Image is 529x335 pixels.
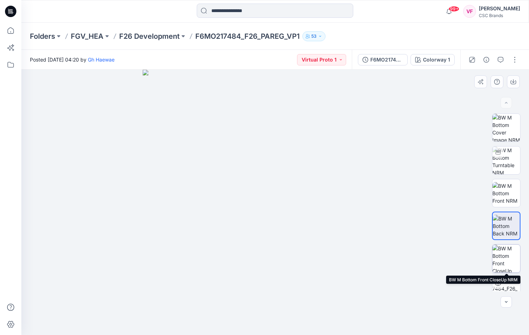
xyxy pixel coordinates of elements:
[463,5,476,18] div: VF
[30,56,115,63] span: Posted [DATE] 04:20 by
[195,31,300,41] p: F6MO217484_F26_PAREG_VP1
[71,31,104,41] a: FGV_HEA
[492,182,520,204] img: BW M Bottom Front NRM
[492,245,520,272] img: BW M Bottom Front CloseUp NRM
[492,114,520,142] img: BW M Bottom Cover Image NRM
[493,215,520,237] img: BW M Bottom Back NRM
[423,56,450,64] div: Colorway 1
[302,31,326,41] button: 53
[411,54,455,65] button: Colorway 1
[481,54,492,65] button: Details
[479,13,520,18] div: CSC Brands
[492,147,520,174] img: BW M Bottom Turntable NRM
[449,6,459,12] span: 99+
[358,54,408,65] button: F6MO217484_F26_PAREG_VP1
[311,32,317,40] p: 53
[370,56,403,64] div: F6MO217484_F26_PAREG_VP1
[30,31,55,41] a: Folders
[88,57,115,63] a: Gh Haewae
[143,70,408,335] img: eyJhbGciOiJIUzI1NiIsImtpZCI6IjAiLCJzbHQiOiJzZXMiLCJ0eXAiOiJKV1QifQ.eyJkYXRhIjp7InR5cGUiOiJzdG9yYW...
[479,4,520,13] div: [PERSON_NAME]
[492,277,520,305] img: F6MO217484_F26_PAREG_VP1 Colorway 1
[119,31,180,41] a: F26 Development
